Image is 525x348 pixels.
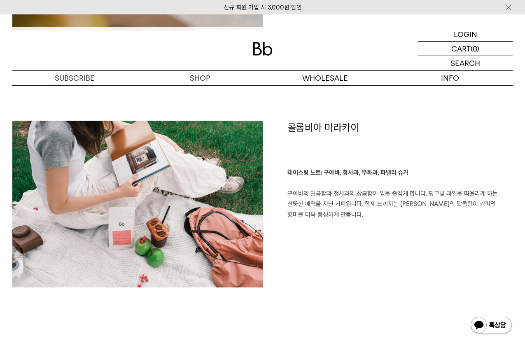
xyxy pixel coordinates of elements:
[224,4,302,11] a: 신규 회원 가입 시 3,000원 할인
[12,121,263,287] img: 6f2c0ecf5c9d63eb7c2cb77e014dcaaf_103635.jpg
[450,56,480,70] p: SEARCH
[263,71,388,85] p: WHOLESALE
[253,42,273,56] img: 로고
[454,27,477,41] p: LOGIN
[418,27,513,42] a: LOGIN
[387,71,513,85] p: INFO
[451,42,471,56] p: CART
[287,169,408,176] b: 테이스팅 노트: 구아바, 청사과, 무화과, 파넬라 슈거
[470,316,513,336] img: 카카오톡 채널 1:1 채팅 버튼
[12,71,138,85] a: SUBSCRIBE
[471,42,479,56] p: (0)
[138,71,263,85] a: SHOP
[418,42,513,56] a: CART (0)
[287,121,513,168] h1: 콜롬비아 마라카이
[287,168,513,220] p: 구아바의 달콤함과 청사과의 상큼함이 입을 즐겁게 합니다. 핑크빛 과일을 떠올리게 하는 산뜻한 매력을 지닌 커피입니다. 함께 느껴지는 [PERSON_NAME]의 달콤함이 커피의...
